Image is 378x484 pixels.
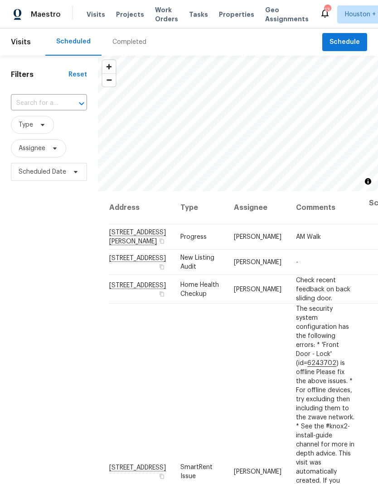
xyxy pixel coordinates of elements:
span: Geo Assignments [265,5,309,24]
div: Completed [112,38,146,47]
span: [PERSON_NAME] [234,234,281,240]
span: [PERSON_NAME] [234,468,281,475]
button: Schedule [322,33,367,52]
span: Scheduled Date [19,167,66,176]
th: Assignee [227,191,289,224]
span: Visits [87,10,105,19]
span: Work Orders [155,5,178,24]
button: Open [75,97,88,110]
span: Home Health Checkup [180,281,219,297]
span: Maestro [31,10,61,19]
span: Zoom out [102,74,116,86]
span: Tasks [189,11,208,18]
span: SmartRent Issue [180,464,213,479]
span: New Listing Audit [180,255,214,270]
h1: Filters [11,70,68,79]
th: Address [109,191,173,224]
span: Visits [11,32,31,52]
div: 13 [324,5,330,14]
span: Properties [219,10,254,19]
button: Copy Address [158,263,166,271]
button: Copy Address [158,289,166,298]
button: Zoom in [102,60,116,73]
th: Type [173,191,227,224]
input: Search for an address... [11,96,62,110]
button: Copy Address [158,237,166,245]
span: Type [19,120,33,129]
span: Toggle attribution [365,176,371,186]
div: Scheduled [56,37,91,46]
span: Check recent feedback on back sliding door. [296,277,350,301]
span: Progress [180,234,207,240]
span: Projects [116,10,144,19]
button: Copy Address [158,472,166,480]
div: Reset [68,70,87,79]
span: AM Walk [296,234,321,240]
span: [PERSON_NAME] [234,286,281,292]
span: - [296,259,298,266]
span: Assignee [19,144,45,153]
button: Toggle attribution [363,176,373,187]
span: Schedule [330,37,360,48]
span: [PERSON_NAME] [234,259,281,266]
button: Zoom out [102,73,116,86]
th: Comments [289,191,362,224]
